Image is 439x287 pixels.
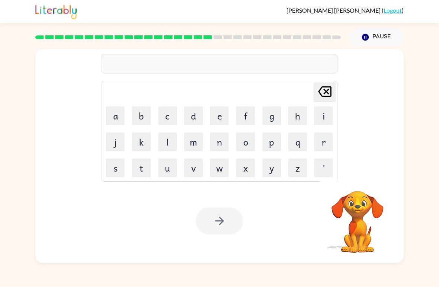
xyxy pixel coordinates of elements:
a: Logout [384,7,402,14]
button: e [210,106,229,125]
button: x [236,159,255,177]
button: n [210,133,229,151]
button: a [106,106,125,125]
button: v [184,159,203,177]
button: y [262,159,281,177]
div: ( ) [286,7,404,14]
button: g [262,106,281,125]
button: k [132,133,151,151]
button: t [132,159,151,177]
button: ' [314,159,333,177]
button: h [288,106,307,125]
button: Pause [350,29,404,46]
button: c [158,106,177,125]
button: m [184,133,203,151]
button: s [106,159,125,177]
button: o [236,133,255,151]
button: u [158,159,177,177]
button: d [184,106,203,125]
button: b [132,106,151,125]
button: q [288,133,307,151]
button: l [158,133,177,151]
button: i [314,106,333,125]
video: Your browser must support playing .mp4 files to use Literably. Please try using another browser. [320,179,395,254]
button: j [106,133,125,151]
button: z [288,159,307,177]
button: f [236,106,255,125]
span: [PERSON_NAME] [PERSON_NAME] [286,7,382,14]
button: r [314,133,333,151]
button: p [262,133,281,151]
button: w [210,159,229,177]
img: Literably [35,3,77,19]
